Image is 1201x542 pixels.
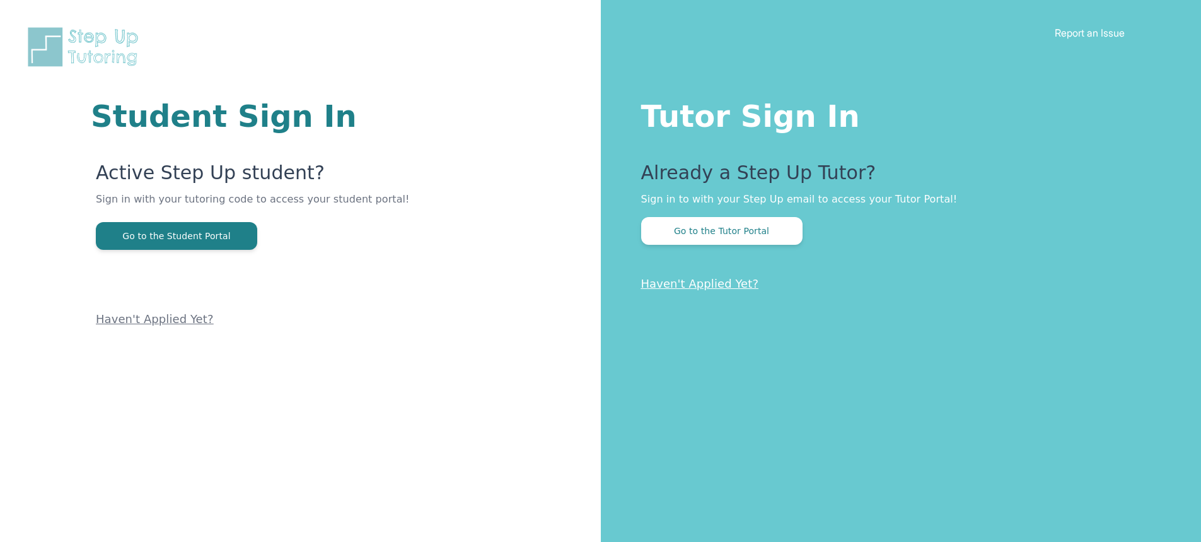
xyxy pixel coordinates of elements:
p: Sign in to with your Step Up email to access your Tutor Portal! [641,192,1151,207]
h1: Tutor Sign In [641,96,1151,131]
a: Haven't Applied Yet? [641,277,759,290]
a: Report an Issue [1055,27,1125,39]
a: Haven't Applied Yet? [96,312,214,326]
a: Go to the Student Portal [96,230,257,242]
img: Step Up Tutoring horizontal logo [25,25,146,69]
button: Go to the Student Portal [96,222,257,250]
h1: Student Sign In [91,101,450,131]
p: Already a Step Up Tutor? [641,162,1151,192]
button: Go to the Tutor Portal [641,217,803,245]
p: Active Step Up student? [96,162,450,192]
p: Sign in with your tutoring code to access your student portal! [96,192,450,222]
a: Go to the Tutor Portal [641,225,803,237]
